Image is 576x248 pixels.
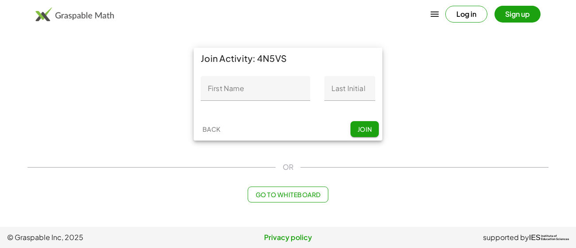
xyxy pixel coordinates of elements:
[350,121,379,137] button: Join
[7,232,195,243] span: © Graspable Inc, 2025
[494,6,541,23] button: Sign up
[194,48,382,69] div: Join Activity: 4N5VS
[255,191,320,198] span: Go to Whiteboard
[202,125,220,133] span: Back
[195,232,382,243] a: Privacy policy
[529,233,541,242] span: IES
[529,232,569,243] a: IESInstitute ofEducation Sciences
[283,162,293,172] span: OR
[357,125,372,133] span: Join
[541,235,569,241] span: Institute of Education Sciences
[483,232,529,243] span: supported by
[445,6,487,23] button: Log in
[197,121,226,137] button: Back
[248,187,328,202] button: Go to Whiteboard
